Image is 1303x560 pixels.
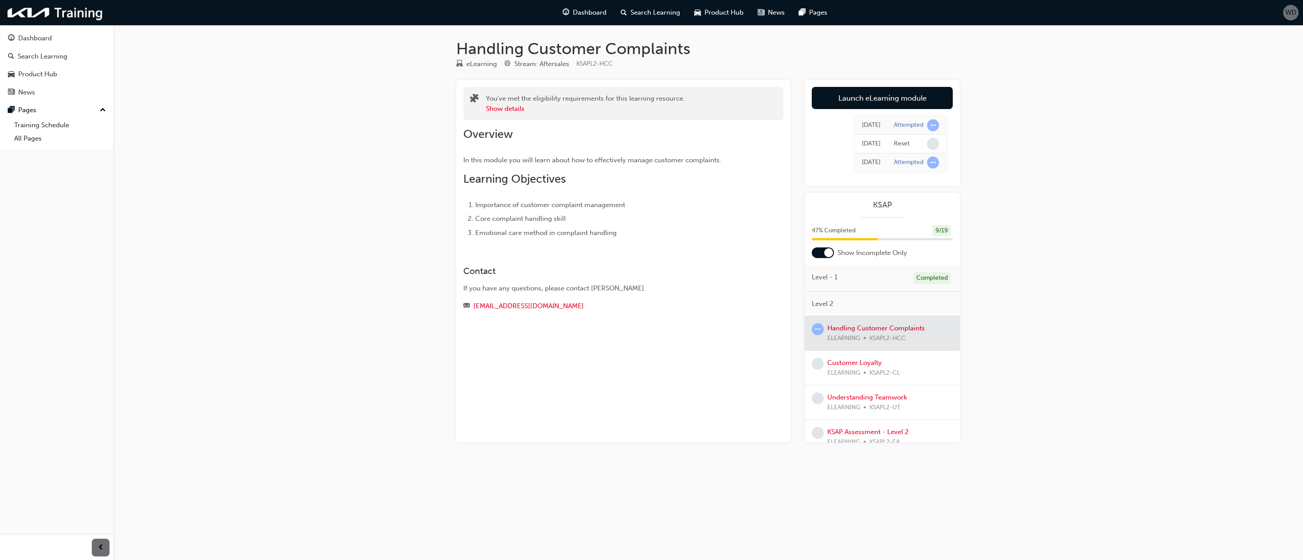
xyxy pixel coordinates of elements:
[812,87,953,109] a: Launch eLearning module
[4,48,110,65] a: Search Learning
[463,156,721,164] span: In this module you will learn about how to effectively manage customer complaints.
[514,59,569,69] div: Stream: Aftersales
[704,8,743,18] span: Product Hub
[463,127,513,141] span: Overview
[827,437,860,447] span: ELEARNING
[927,157,939,168] span: learningRecordVerb_ATTEMPT-icon
[504,60,511,68] span: target-icon
[18,33,52,43] div: Dashboard
[573,8,607,18] span: Dashboard
[504,59,569,70] div: Stream
[812,358,824,370] span: learningRecordVerb_NONE-icon
[862,120,880,130] div: Mon Aug 25 2025 15:15:13 GMT+1000 (Australian Eastern Standard Time)
[8,35,15,43] span: guage-icon
[100,105,106,116] span: up-icon
[869,437,900,447] span: KSAPL2-EA
[758,7,764,18] span: news-icon
[475,229,617,237] span: Emotional care method in complaint handling
[8,70,15,78] span: car-icon
[470,94,479,105] span: puzzle-icon
[576,60,613,67] span: Learning resource code
[563,7,569,18] span: guage-icon
[4,66,110,82] a: Product Hub
[11,132,110,145] a: All Pages
[913,272,951,284] div: Completed
[827,403,860,413] span: ELEARNING
[556,4,614,22] a: guage-iconDashboard
[1283,5,1299,20] button: WD
[862,139,880,149] div: Mon Aug 25 2025 15:14:56 GMT+1000 (Australian Eastern Standard Time)
[18,105,36,115] div: Pages
[486,104,524,114] button: Show details
[11,118,110,132] a: Training Schedule
[466,59,497,69] div: eLearning
[486,94,685,114] div: You've met the eligibility requirements for this learning resource.
[894,158,923,167] div: Attempted
[4,102,110,118] button: Pages
[4,4,106,22] img: kia-training
[8,89,15,97] span: news-icon
[869,368,900,378] span: KSAPL2-CL
[927,119,939,131] span: learningRecordVerb_ATTEMPT-icon
[456,60,463,68] span: learningResourceType_ELEARNING-icon
[456,39,960,59] h1: Handling Customer Complaints
[751,4,792,22] a: news-iconNews
[4,30,110,47] a: Dashboard
[18,87,35,98] div: News
[473,302,584,310] a: [EMAIL_ADDRESS][DOMAIN_NAME]
[932,225,951,237] div: 9 / 19
[792,4,834,22] a: pages-iconPages
[475,201,625,209] span: Importance of customer complaint management
[812,226,856,236] span: 47 % Completed
[1285,8,1296,18] span: WD
[630,8,680,18] span: Search Learning
[687,4,751,22] a: car-iconProduct Hub
[456,59,497,70] div: Type
[812,392,824,404] span: learningRecordVerb_NONE-icon
[827,393,907,401] a: Understanding Teamwork
[894,140,910,148] div: Reset
[463,283,751,294] div: If you have any questions, please contact [PERSON_NAME].
[837,248,907,258] span: Show Incomplete Only
[927,138,939,150] span: learningRecordVerb_NONE-icon
[475,215,566,223] span: Core complaint handling skill
[614,4,687,22] a: search-iconSearch Learning
[18,51,67,62] div: Search Learning
[4,84,110,101] a: News
[463,172,566,186] span: Learning Objectives
[827,359,882,367] a: Customer Loyalty
[812,272,837,282] span: Level - 1
[812,323,824,335] span: learningRecordVerb_ATTEMPT-icon
[621,7,627,18] span: search-icon
[694,7,701,18] span: car-icon
[8,53,14,61] span: search-icon
[812,299,833,309] span: Level 2
[812,427,824,439] span: learningRecordVerb_NONE-icon
[463,302,470,310] span: email-icon
[18,69,57,79] div: Product Hub
[809,8,827,18] span: Pages
[463,266,751,276] h3: Contact
[894,121,923,129] div: Attempted
[8,106,15,114] span: pages-icon
[799,7,806,18] span: pages-icon
[463,301,751,312] div: Email
[869,403,900,413] span: KSAPL2-UT
[4,28,110,102] button: DashboardSearch LearningProduct HubNews
[827,428,909,436] a: KSAP Assessment - Level 2
[862,157,880,168] div: Mon Aug 25 2025 12:26:20 GMT+1000 (Australian Eastern Standard Time)
[768,8,785,18] span: News
[827,368,860,378] span: ELEARNING
[98,542,104,553] span: prev-icon
[812,200,953,210] a: KSAP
